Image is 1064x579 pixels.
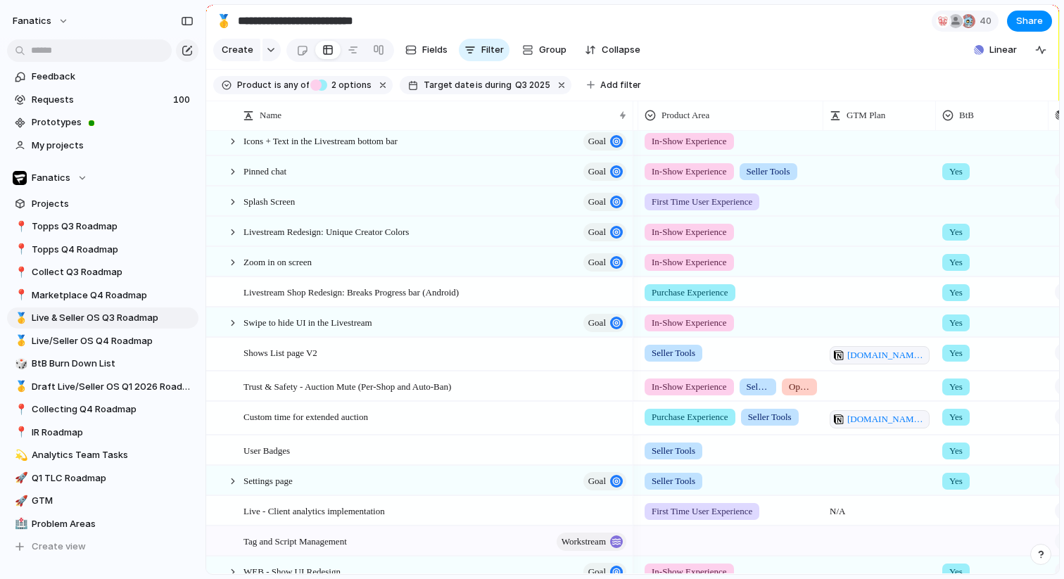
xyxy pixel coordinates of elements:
[652,165,727,179] span: In-Show Experience
[13,219,27,234] button: 📍
[424,79,474,91] span: Target date
[847,348,925,362] span: [DOMAIN_NAME][URL]
[483,79,512,91] span: during
[476,79,483,91] span: is
[32,219,194,234] span: Topps Q3 Roadmap
[652,444,695,458] span: Seller Tools
[7,422,198,443] a: 📍IR Roadmap
[7,262,198,283] a: 📍Collect Q3 Roadmap
[243,163,286,179] span: Pinned chat
[243,378,451,394] span: Trust & Safety - Auction Mute (Per-Shop and Auto-Ban)
[980,14,996,28] span: 40
[7,193,198,215] a: Projects
[32,93,169,107] span: Requests
[949,474,963,488] span: Yes
[652,410,728,424] span: Purchase Experience
[583,193,626,211] button: goal
[7,307,198,329] a: 🥇Live & Seller OS Q3 Roadmap
[6,10,76,32] button: fanatics
[13,334,27,348] button: 🥇
[243,408,368,424] span: Custom time for extended auction
[7,285,198,306] a: 📍Marketplace Q4 Roadmap
[32,265,194,279] span: Collect Q3 Roadmap
[747,165,790,179] span: Seller Tools
[949,565,963,579] span: Yes
[422,43,448,57] span: Fields
[32,471,194,485] span: Q1 TLC Roadmap
[7,216,198,237] div: 📍Topps Q3 Roadmap
[7,239,198,260] a: 📍Topps Q4 Roadmap
[13,311,27,325] button: 🥇
[512,77,553,93] button: Q3 2025
[32,139,194,153] span: My projects
[830,410,930,428] a: [DOMAIN_NAME][URL]
[32,448,194,462] span: Analytics Team Tasks
[32,171,70,185] span: Fanatics
[652,504,752,518] span: First Time User Experience
[602,43,640,57] span: Collapse
[13,426,27,440] button: 📍
[243,563,341,579] span: WEB - Show UI Redesign
[747,380,770,394] span: Seller Tools
[474,77,514,93] button: isduring
[32,517,194,531] span: Problem Areas
[949,346,963,360] span: Yes
[7,376,198,397] a: 🥇Draft Live/Seller OS Q1 2026 Roadmap
[989,43,1017,57] span: Linear
[959,108,974,122] span: BtB
[281,79,309,91] span: any of
[652,474,695,488] span: Seller Tools
[13,402,27,416] button: 📍
[274,79,281,91] span: is
[7,514,198,535] a: 🏥Problem Areas
[7,536,198,557] button: Create view
[400,39,453,61] button: Fields
[173,93,193,107] span: 100
[588,471,606,491] span: goal
[588,192,606,212] span: goal
[968,39,1022,61] button: Linear
[15,219,25,235] div: 📍
[13,357,27,371] button: 🎲
[213,10,235,32] button: 🥇
[15,310,25,326] div: 🥇
[7,445,198,466] div: 💫Analytics Team Tasks
[32,402,194,416] span: Collecting Q4 Roadmap
[652,134,727,148] span: In-Show Experience
[243,472,293,488] span: Settings page
[243,223,409,239] span: Livestream Redesign: Unique Creator Colors
[7,89,198,110] a: Requests100
[1007,11,1052,32] button: Share
[583,253,626,272] button: goal
[243,193,295,209] span: Splash Screen
[7,468,198,489] div: 🚀Q1 TLC Roadmap
[15,447,25,464] div: 💫
[515,79,550,91] span: Q3 2025
[32,288,194,303] span: Marketplace Q4 Roadmap
[15,470,25,486] div: 🚀
[515,39,574,61] button: Group
[7,167,198,189] button: Fanatics
[949,286,963,300] span: Yes
[562,532,606,552] span: workstream
[949,255,963,269] span: Yes
[652,255,727,269] span: In-Show Experience
[652,380,727,394] span: In-Show Experience
[13,14,51,28] span: fanatics
[7,399,198,420] a: 📍Collecting Q4 Roadmap
[789,380,810,394] span: Operations
[15,402,25,418] div: 📍
[243,502,385,518] span: Live - Client analytics implementation
[243,344,317,360] span: Shows List page V2
[600,79,641,91] span: Add filter
[7,490,198,511] a: 🚀GTM
[949,165,963,179] span: Yes
[7,353,198,374] a: 🎲BtB Burn Down List
[15,333,25,349] div: 🥇
[13,448,27,462] button: 💫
